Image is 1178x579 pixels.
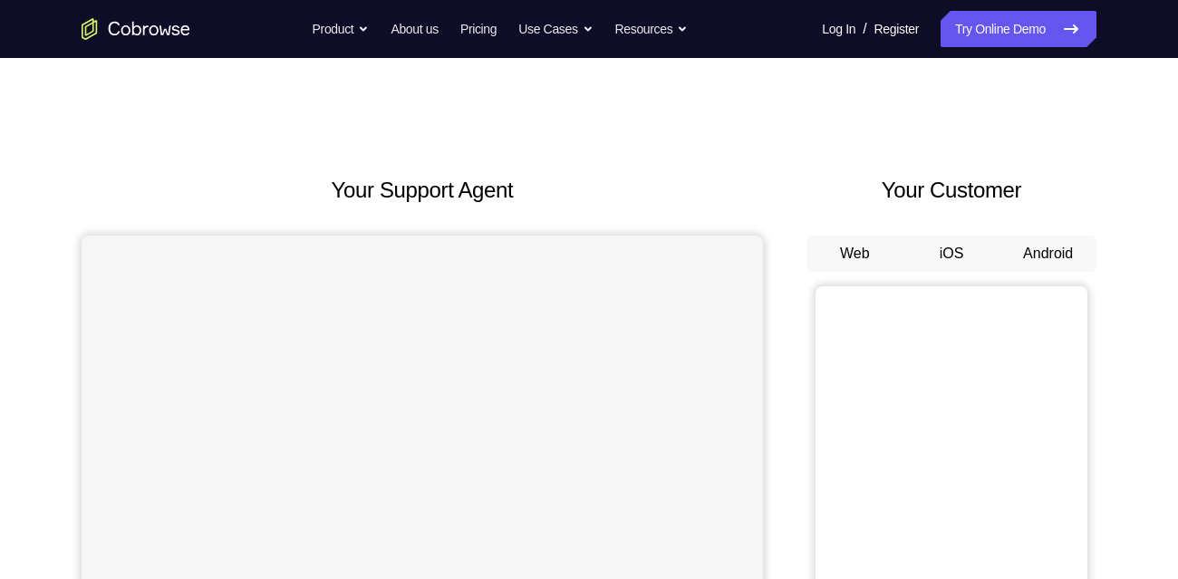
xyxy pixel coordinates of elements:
h2: Your Customer [806,174,1096,207]
a: Register [874,11,919,47]
button: iOS [903,236,1000,272]
button: Product [313,11,370,47]
button: Resources [615,11,689,47]
button: Use Cases [518,11,593,47]
a: Try Online Demo [941,11,1096,47]
button: Web [806,236,903,272]
a: About us [391,11,438,47]
h2: Your Support Agent [82,174,763,207]
a: Pricing [460,11,497,47]
button: Android [999,236,1096,272]
span: / [863,18,866,40]
a: Go to the home page [82,18,190,40]
a: Log In [822,11,855,47]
